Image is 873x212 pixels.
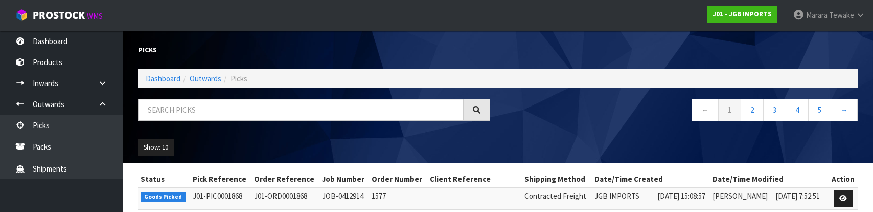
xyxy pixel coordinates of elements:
[33,9,85,22] span: ProStock
[524,191,586,201] span: Contracted Freight
[718,99,741,121] a: 1
[369,171,427,187] th: Order Number
[141,192,186,202] span: Goods Picked
[251,171,319,187] th: Order Reference
[592,187,655,209] td: JGB IMPORTS
[138,171,190,187] th: Status
[190,171,251,187] th: Pick Reference
[87,11,103,21] small: WMS
[138,139,174,156] button: Show: 10
[829,10,854,20] span: Tewake
[522,171,592,187] th: Shipping Method
[138,46,490,54] h1: Picks
[692,99,719,121] a: ←
[319,187,369,209] td: JOB-0412914
[808,99,831,121] a: 5
[713,10,772,18] strong: J01 - JGB IMPORTS
[655,187,710,209] td: [DATE] 15:08:57
[710,171,828,187] th: Date/Time Modified
[710,187,773,209] td: [PERSON_NAME]
[251,187,319,209] td: J01-ORD0001868
[231,74,247,83] span: Picks
[831,99,858,121] a: →
[190,74,221,83] a: Outwards
[190,187,251,209] td: J01-PIC0001868
[707,6,777,23] a: J01 - JGB IMPORTS
[146,74,180,83] a: Dashboard
[592,171,710,187] th: Date/Time Created
[506,99,858,124] nav: Page navigation
[786,99,809,121] a: 4
[806,10,828,20] span: Marara
[427,171,522,187] th: Client Reference
[763,99,786,121] a: 3
[773,187,828,209] td: [DATE] 7:52:51
[829,171,858,187] th: Action
[741,99,764,121] a: 2
[319,171,369,187] th: Job Number
[369,187,427,209] td: 1577
[15,9,28,22] img: cube-alt.png
[138,99,464,121] input: Search picks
